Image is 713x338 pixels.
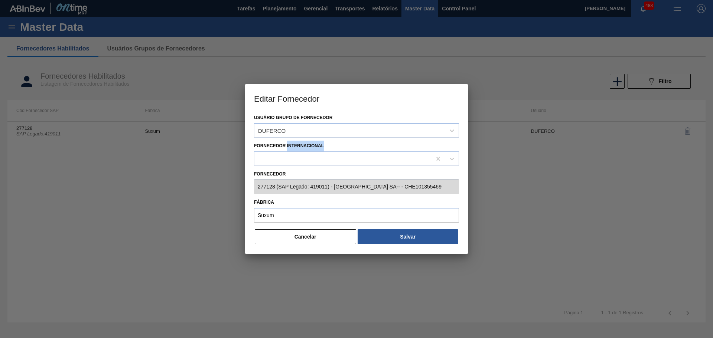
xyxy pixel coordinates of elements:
[254,169,459,180] label: Fornecedor
[255,229,356,244] button: Cancelar
[254,115,332,120] label: Usuário Grupo de Fornecedor
[358,229,458,244] button: Salvar
[254,143,324,148] label: Fornecedor Internacional
[254,197,459,208] label: Fábrica
[245,84,468,112] h3: Editar Fornecedor
[258,127,286,134] div: DUFERCO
